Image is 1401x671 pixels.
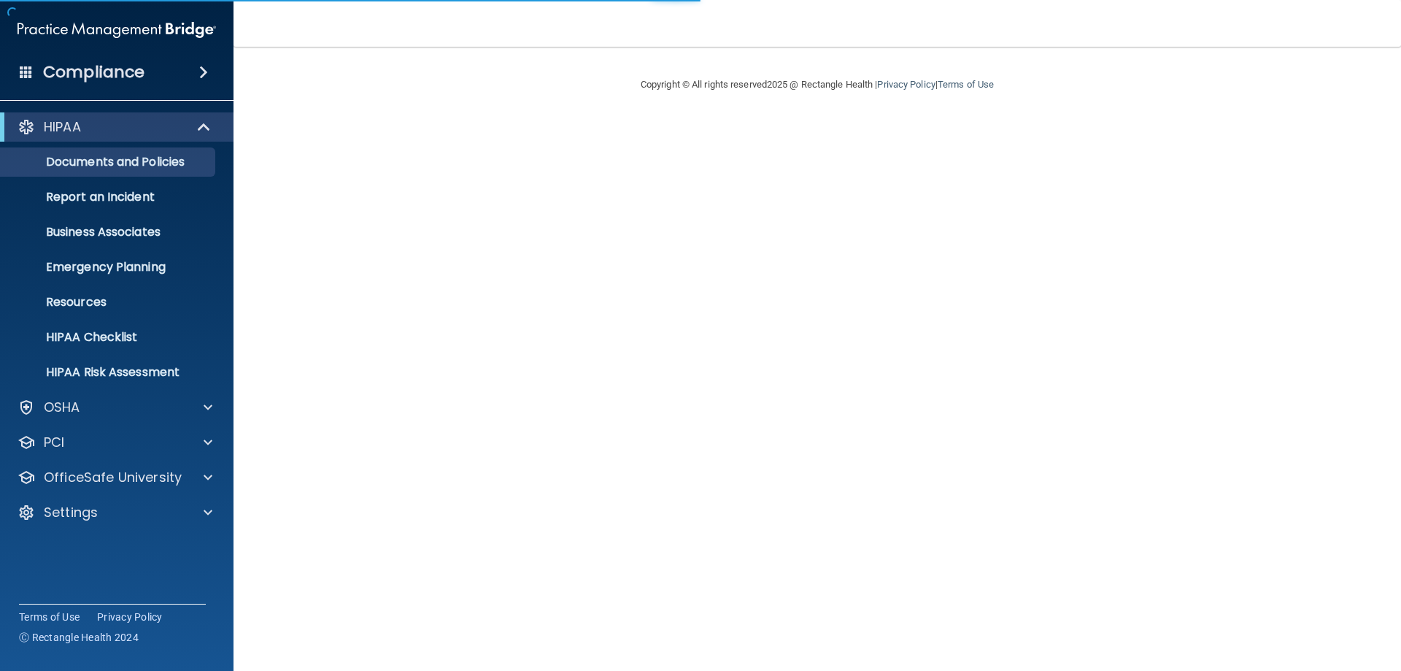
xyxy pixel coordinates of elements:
p: Report an Incident [9,190,209,204]
a: Settings [18,504,212,521]
p: Documents and Policies [9,155,209,169]
h4: Compliance [43,62,144,83]
p: Business Associates [9,225,209,239]
p: Resources [9,295,209,310]
a: Privacy Policy [877,79,935,90]
p: HIPAA [44,118,81,136]
a: OfficeSafe University [18,469,212,486]
p: OSHA [44,399,80,416]
div: Copyright © All rights reserved 2025 @ Rectangle Health | | [551,61,1084,108]
span: Ⓒ Rectangle Health 2024 [19,630,139,645]
a: Terms of Use [938,79,994,90]
img: PMB logo [18,15,216,45]
a: Privacy Policy [97,610,163,624]
p: PCI [44,434,64,451]
a: Terms of Use [19,610,80,624]
p: HIPAA Risk Assessment [9,365,209,380]
a: OSHA [18,399,212,416]
p: Emergency Planning [9,260,209,275]
a: PCI [18,434,212,451]
a: HIPAA [18,118,212,136]
p: OfficeSafe University [44,469,182,486]
p: Settings [44,504,98,521]
p: HIPAA Checklist [9,330,209,345]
